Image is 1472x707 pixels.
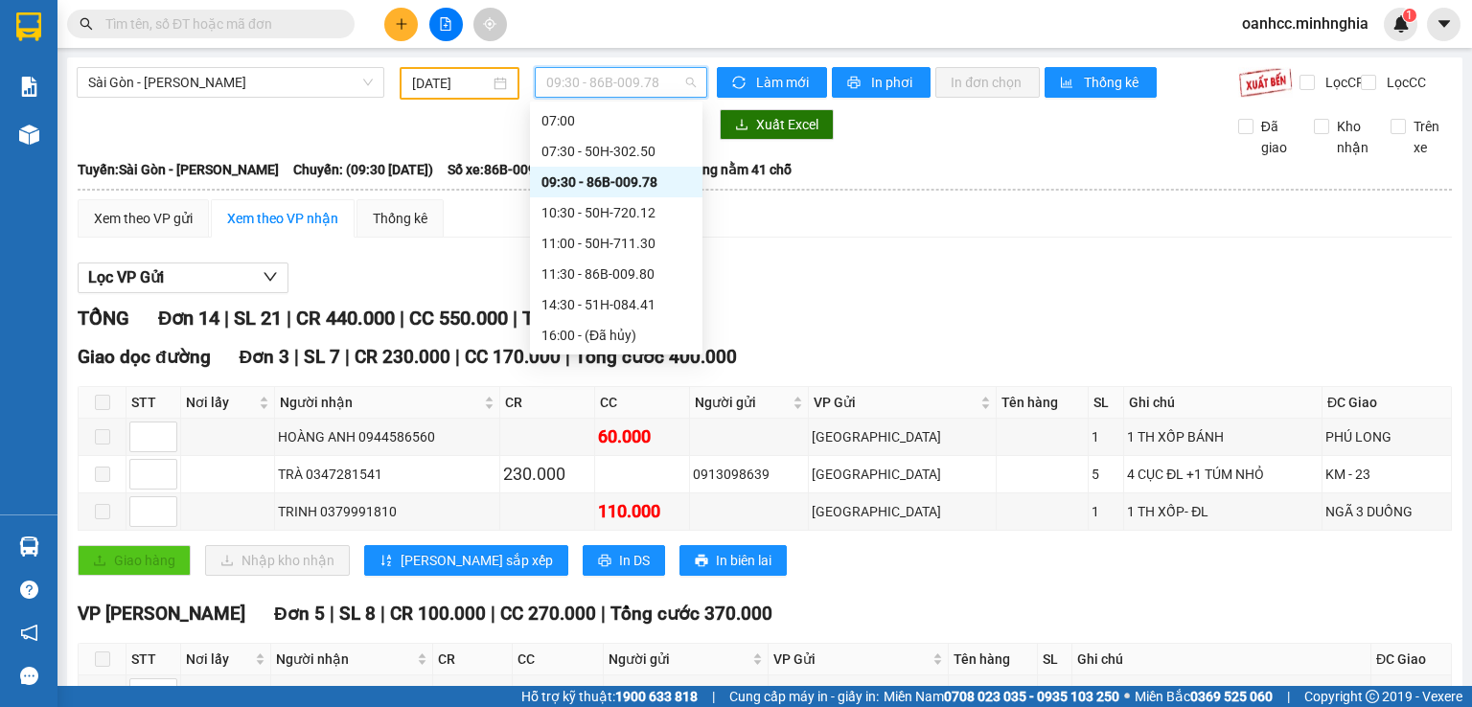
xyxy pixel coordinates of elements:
[278,426,496,447] div: HOÀNG ANH 0944586560
[541,294,691,315] div: 14:30 - 51H-084.41
[695,554,708,569] span: printer
[1253,116,1300,158] span: Đã giao
[1322,387,1452,419] th: ĐC Giao
[565,346,570,368] span: |
[712,686,715,707] span: |
[278,464,496,485] div: TRÀ 0347281541
[455,346,460,368] span: |
[1406,116,1453,158] span: Trên xe
[224,307,229,330] span: |
[500,387,595,419] th: CR
[491,603,495,625] span: |
[809,493,997,531] td: Sài Gòn
[1041,683,1069,704] div: 1
[78,162,279,177] b: Tuyến: Sài Gòn - [PERSON_NAME]
[809,456,997,493] td: Sài Gòn
[19,77,39,97] img: solution-icon
[20,581,38,599] span: question-circle
[276,649,413,670] span: Người nhận
[88,265,164,289] span: Lọc VP Gửi
[400,307,404,330] span: |
[78,307,129,330] span: TỔNG
[78,603,245,625] span: VP [PERSON_NAME]
[541,202,691,223] div: 10:30 - 50H-720.12
[521,686,698,707] span: Hỗ trợ kỹ thuật:
[78,262,288,293] button: Lọc VP Gửi
[380,603,385,625] span: |
[1089,387,1124,419] th: SL
[884,686,1119,707] span: Miền Nam
[339,603,376,625] span: SL 8
[541,325,691,346] div: 16:00 - (Đã hủy)
[847,76,863,91] span: printer
[771,683,946,704] div: 109 QL 13
[19,125,39,145] img: warehouse-icon
[20,667,38,685] span: message
[280,392,480,413] span: Người nhận
[832,67,931,98] button: printerIn phơi
[598,498,686,525] div: 110.000
[615,689,698,704] strong: 1900 633 818
[384,8,418,41] button: plus
[1287,686,1290,707] span: |
[610,603,772,625] span: Tổng cước 370.000
[16,12,41,41] img: logo-vxr
[1124,387,1322,419] th: Ghi chú
[756,114,818,135] span: Xuất Excel
[1072,644,1371,675] th: Ghi chú
[205,545,350,576] button: downloadNhập kho nhận
[1403,9,1416,22] sup: 1
[1322,493,1452,531] td: NGÃ 3 DUỒNG
[234,307,282,330] span: SL 21
[1371,644,1452,675] th: ĐC Giao
[158,307,219,330] span: Đơn 14
[473,8,507,41] button: aim
[516,680,601,707] div: 80.000
[1322,419,1452,456] td: PHÚ LONG
[1329,116,1376,158] span: Kho nhận
[541,141,691,162] div: 07:30 - 50H-302.50
[80,17,93,31] span: search
[294,346,299,368] span: |
[575,346,737,368] span: Tổng cước 400.000
[465,346,561,368] span: CC 170.000
[1366,690,1379,703] span: copyright
[1075,683,1368,704] div: 1 TX ĐL
[541,263,691,285] div: 11:30 - 86B-009.80
[935,67,1040,98] button: In đơn chọn
[1045,67,1157,98] button: bar-chartThống kê
[373,208,427,229] div: Thống kê
[598,423,686,450] div: 60.000
[997,387,1089,419] th: Tên hàng
[293,159,433,180] span: Chuyến: (09:30 [DATE])
[1135,686,1273,707] span: Miền Bắc
[263,269,278,285] span: down
[503,461,591,488] div: 230.000
[227,208,338,229] div: Xem theo VP nhận
[1318,72,1368,93] span: Lọc CR
[541,233,691,254] div: 11:00 - 50H-711.30
[1436,15,1453,33] span: caret-down
[409,307,508,330] span: CC 550.000
[1124,693,1130,700] span: ⚪️
[546,68,697,97] span: 09:30 - 86B-009.78
[695,392,789,413] span: Người gửi
[1427,8,1460,41] button: caret-down
[433,644,512,675] th: CR
[732,76,748,91] span: sync
[522,307,686,330] span: Tổng cước 990.000
[609,649,747,670] span: Người gửi
[619,550,650,571] span: In DS
[355,346,450,368] span: CR 230.000
[541,110,691,131] div: 07:00
[1092,426,1120,447] div: 1
[483,17,496,31] span: aim
[345,346,350,368] span: |
[1060,76,1076,91] span: bar-chart
[1406,9,1413,22] span: 1
[809,419,997,456] td: Sài Gòn
[1392,15,1410,33] img: icon-new-feature
[105,13,332,34] input: Tìm tên, số ĐT hoặc mã đơn
[624,159,792,180] span: Loại xe: Giường nằm 41 chỗ
[274,683,429,704] div: LOAN 0793681983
